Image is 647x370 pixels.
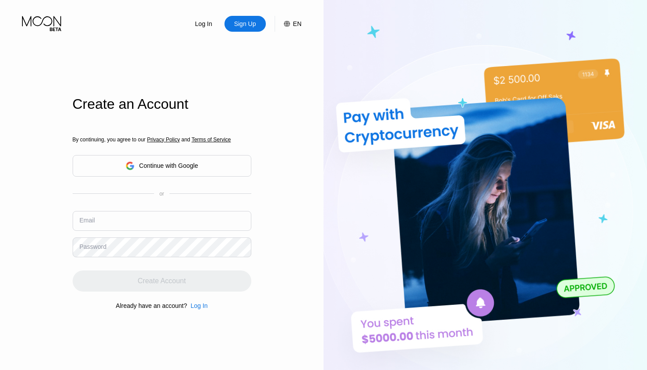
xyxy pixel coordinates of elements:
[293,20,301,27] div: EN
[80,217,95,224] div: Email
[183,16,224,32] div: Log In
[224,16,266,32] div: Sign Up
[73,96,251,112] div: Create an Account
[80,243,107,250] div: Password
[159,191,164,197] div: or
[116,302,187,309] div: Already have an account?
[275,16,301,32] div: EN
[180,137,192,143] span: and
[139,162,198,169] div: Continue with Google
[194,19,213,28] div: Log In
[233,19,257,28] div: Sign Up
[73,155,251,177] div: Continue with Google
[73,137,251,143] div: By continuing, you agree to our
[147,137,180,143] span: Privacy Policy
[191,302,208,309] div: Log In
[187,302,208,309] div: Log In
[191,137,231,143] span: Terms of Service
